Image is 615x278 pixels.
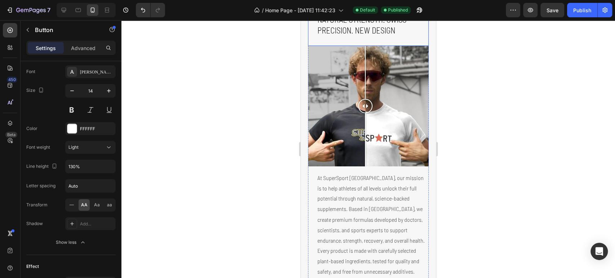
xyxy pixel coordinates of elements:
[547,7,558,13] span: Save
[26,68,35,75] div: Font
[26,236,116,249] button: Show less
[573,6,591,14] div: Publish
[66,160,115,173] input: Auto
[567,3,597,17] button: Publish
[26,162,59,171] div: Line height
[71,44,95,52] p: Advanced
[68,144,79,150] span: Light
[107,202,112,208] span: aa
[94,202,100,208] span: Aa
[80,221,114,227] div: Add...
[301,20,436,278] iframe: Design area
[26,202,48,208] div: Transform
[388,7,408,13] span: Published
[80,126,114,132] div: FFFFFF
[591,243,608,260] div: Open Intercom Messenger
[26,125,37,132] div: Color
[262,6,264,14] span: /
[36,44,56,52] p: Settings
[3,3,54,17] button: 7
[136,3,165,17] div: Undo/Redo
[26,263,39,270] div: Effect
[65,141,116,154] button: Light
[35,26,96,34] p: Button
[56,239,86,246] div: Show less
[26,86,45,95] div: Size
[66,179,115,192] input: Auto
[265,6,335,14] span: Home Page - [DATE] 11:42:23
[7,77,17,82] div: 450
[26,144,50,151] div: Font weight
[47,6,50,14] p: 7
[26,220,43,227] div: Shadow
[26,183,55,189] div: Letter spacing
[360,7,375,13] span: Default
[540,3,564,17] button: Save
[5,132,17,138] div: Beta
[80,69,114,75] div: [PERSON_NAME] Semi Condensed
[81,202,88,208] span: AA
